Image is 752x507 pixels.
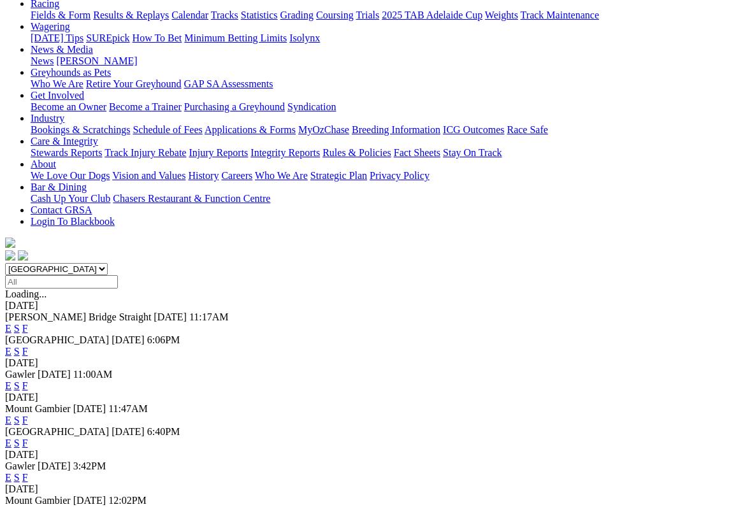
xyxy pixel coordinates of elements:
a: How To Bet [133,32,182,43]
a: Contact GRSA [31,204,92,215]
a: Who We Are [255,170,308,181]
a: Login To Blackbook [31,216,115,227]
a: Strategic Plan [310,170,367,181]
a: Become an Owner [31,101,106,112]
a: Coursing [316,10,354,20]
a: S [14,380,20,391]
a: SUREpick [86,32,129,43]
a: E [5,346,11,357]
a: Grading [280,10,314,20]
a: About [31,159,56,169]
a: Schedule of Fees [133,124,202,135]
div: Wagering [31,32,747,44]
a: Become a Trainer [109,101,182,112]
a: Purchasing a Greyhound [184,101,285,112]
a: Stay On Track [443,147,502,158]
img: twitter.svg [18,250,28,261]
a: Minimum Betting Limits [184,32,287,43]
a: Integrity Reports [250,147,320,158]
a: Syndication [287,101,336,112]
a: Weights [485,10,518,20]
span: Mount Gambier [5,403,71,414]
span: [DATE] [73,495,106,506]
div: [DATE] [5,449,747,461]
a: GAP SA Assessments [184,78,273,89]
div: About [31,170,747,182]
a: We Love Our Dogs [31,170,110,181]
a: Who We Are [31,78,83,89]
a: F [22,346,28,357]
a: Bookings & Scratchings [31,124,130,135]
span: [DATE] [154,311,187,322]
div: [DATE] [5,300,747,311]
div: Care & Integrity [31,147,747,159]
a: S [14,472,20,483]
a: Rules & Policies [322,147,391,158]
a: Trials [356,10,379,20]
a: Tracks [211,10,238,20]
span: Loading... [5,289,47,299]
a: Fact Sheets [394,147,440,158]
div: Bar & Dining [31,193,747,204]
span: 6:06PM [147,334,180,345]
a: Race Safe [507,124,547,135]
a: News & Media [31,44,93,55]
div: [DATE] [5,392,747,403]
div: News & Media [31,55,747,67]
div: Racing [31,10,747,21]
a: Track Maintenance [521,10,599,20]
a: MyOzChase [298,124,349,135]
a: Results & Replays [93,10,169,20]
a: [DATE] Tips [31,32,83,43]
a: E [5,438,11,448]
div: [DATE] [5,483,747,495]
span: Gawler [5,369,35,380]
a: Isolynx [289,32,320,43]
span: 12:02PM [108,495,147,506]
a: F [22,438,28,448]
a: Chasers Restaurant & Function Centre [113,193,270,204]
a: F [22,380,28,391]
span: Gawler [5,461,35,471]
a: F [22,323,28,334]
a: F [22,415,28,425]
div: Greyhounds as Pets [31,78,747,90]
a: Injury Reports [189,147,248,158]
span: [DATE] [38,369,71,380]
a: Track Injury Rebate [105,147,186,158]
a: E [5,323,11,334]
a: Statistics [241,10,278,20]
a: News [31,55,54,66]
span: [DATE] [112,426,145,437]
div: Get Involved [31,101,747,113]
span: [GEOGRAPHIC_DATA] [5,334,109,345]
span: 11:47AM [108,403,148,414]
a: S [14,438,20,448]
a: Calendar [171,10,208,20]
a: Greyhounds as Pets [31,67,111,78]
span: [PERSON_NAME] Bridge Straight [5,311,151,322]
span: 6:40PM [147,426,180,437]
a: Privacy Policy [370,170,430,181]
input: Select date [5,275,118,289]
span: Mount Gambier [5,495,71,506]
a: Wagering [31,21,70,32]
a: [PERSON_NAME] [56,55,137,66]
a: F [22,472,28,483]
span: [DATE] [112,334,145,345]
span: [GEOGRAPHIC_DATA] [5,426,109,437]
a: Stewards Reports [31,147,102,158]
span: 11:17AM [189,311,229,322]
a: S [14,323,20,334]
img: logo-grsa-white.png [5,238,15,248]
a: S [14,346,20,357]
a: Applications & Forms [205,124,296,135]
a: Cash Up Your Club [31,193,110,204]
a: ICG Outcomes [443,124,504,135]
a: Bar & Dining [31,182,87,192]
img: facebook.svg [5,250,15,261]
span: 3:42PM [73,461,106,471]
a: E [5,415,11,425]
a: Get Involved [31,90,84,101]
a: Careers [221,170,252,181]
